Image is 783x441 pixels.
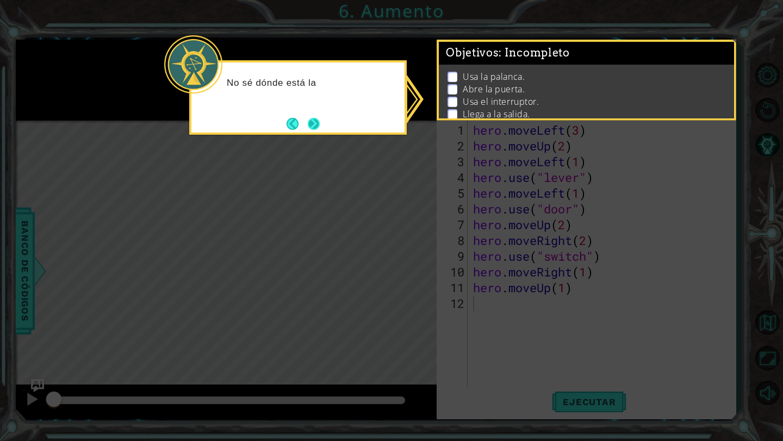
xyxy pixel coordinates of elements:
span: : Incompleto [499,46,569,59]
p: Usa el interruptor. [463,96,539,108]
p: Usa la palanca. [463,71,525,83]
button: Back [287,118,308,130]
span: Objetivos [446,46,570,60]
button: Next [308,118,320,130]
p: Abre la puerta. [463,83,525,95]
p: Llega a la salida. [463,108,530,120]
p: No sé dónde está la [227,77,397,89]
